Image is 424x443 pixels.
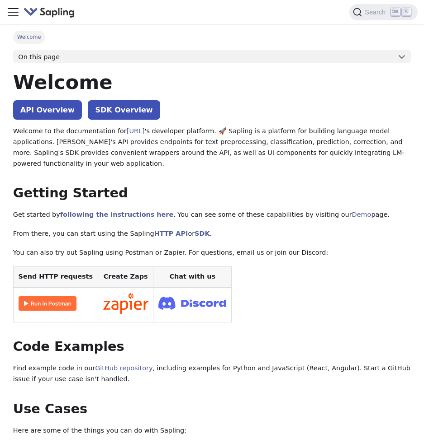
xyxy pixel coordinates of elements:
[352,211,372,218] a: Demo
[13,50,411,64] button: On this page
[13,425,411,436] p: Here are some of the things you can do with Sapling:
[6,5,20,19] button: Toggle navigation bar
[13,363,411,385] p: Find example code in our , including examples for Python and JavaScript (React, Angular). Start a...
[195,230,210,237] a: SDK
[158,294,226,312] img: Join Discord
[19,296,76,311] img: Run in Postman
[13,401,411,417] h2: Use Cases
[13,31,411,43] nav: Breadcrumbs
[362,9,391,16] span: Search
[13,185,411,201] h2: Getting Started
[24,6,75,19] img: Sapling.ai
[13,210,411,220] p: Get started by . You can see some of these capabilities by visiting our page.
[95,364,152,372] a: GitHub repository
[13,31,45,43] span: Welcome
[98,266,153,288] th: Create Zaps
[13,266,98,288] th: Send HTTP requests
[24,6,78,19] a: Sapling.ai
[153,266,232,288] th: Chat with us
[13,70,411,94] h1: Welcome
[13,247,411,258] p: You can also try out Sapling using Postman or Zapier. For questions, email us or join our Discord:
[13,100,82,120] a: API Overview
[127,127,145,135] a: [URL]
[402,8,411,16] kbd: K
[13,228,411,239] p: From there, you can start using the Sapling or .
[88,100,160,120] a: SDK Overview
[349,4,417,20] button: Search (Ctrl+K)
[13,339,411,355] h2: Code Examples
[103,293,148,314] img: Connect in Zapier
[60,211,173,218] a: following the instructions here
[154,230,188,237] a: HTTP API
[13,126,411,169] p: Welcome to the documentation for 's developer platform. 🚀 Sapling is a platform for building lang...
